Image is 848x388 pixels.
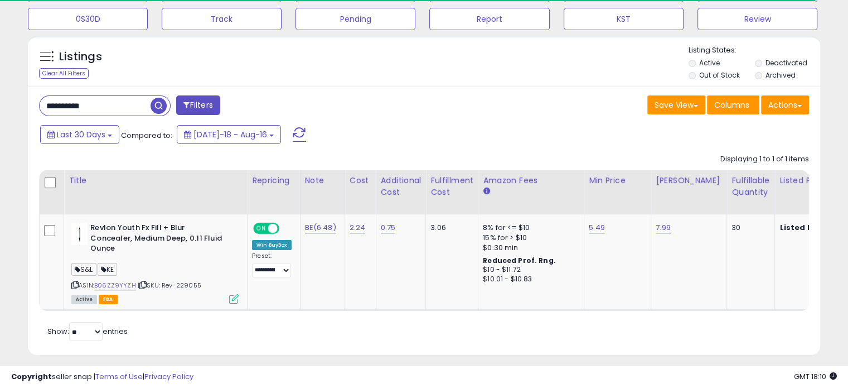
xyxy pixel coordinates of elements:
[564,8,684,30] button: KST
[278,224,295,233] span: OFF
[483,175,579,186] div: Amazon Fees
[430,223,469,233] div: 3.06
[483,233,575,243] div: 15% for > $10
[71,263,96,276] span: S&L
[779,222,830,233] b: Listed Price:
[430,175,473,198] div: Fulfillment Cost
[707,95,759,114] button: Columns
[71,223,88,245] img: 21FK4jxmV5L._SL40_.jpg
[39,68,89,79] div: Clear All Filters
[71,223,239,303] div: ASIN:
[350,222,366,233] a: 2.24
[761,95,809,114] button: Actions
[57,129,105,140] span: Last 30 Days
[11,372,193,382] div: seller snap | |
[765,70,795,80] label: Archived
[483,265,575,275] div: $10 - $11.72
[794,371,837,382] span: 2025-09-16 18:10 GMT
[429,8,549,30] button: Report
[176,95,220,115] button: Filters
[381,222,396,233] a: 0.75
[47,326,128,337] span: Show: entries
[90,223,226,257] b: Revlon Youth Fx Fill + Blur Concealer, Medium Deep, 0.11 Fluid Ounce
[69,175,243,186] div: Title
[483,186,490,197] small: Amazon Fees.
[94,281,136,290] a: B06ZZ9YYZH
[483,275,575,284] div: $10.01 - $10.83
[689,45,820,56] p: Listing States:
[295,8,415,30] button: Pending
[162,8,282,30] button: Track
[138,281,201,290] span: | SKU: Rev-229055
[252,175,295,186] div: Repricing
[350,175,371,186] div: Cost
[99,295,118,304] span: FBA
[483,243,575,253] div: $0.30 min
[731,223,766,233] div: 30
[177,125,281,144] button: [DATE]-18 - Aug-16
[11,371,52,382] strong: Copyright
[656,175,722,186] div: [PERSON_NAME]
[699,70,740,80] label: Out of Stock
[714,99,749,111] span: Columns
[71,295,97,304] span: All listings currently available for purchase on Amazon
[252,252,292,277] div: Preset:
[252,240,292,250] div: Win BuyBox
[589,175,646,186] div: Min Price
[40,125,119,144] button: Last 30 Days
[483,256,556,265] b: Reduced Prof. Rng.
[98,263,117,276] span: KE
[656,222,671,233] a: 7.99
[254,224,268,233] span: ON
[589,222,605,233] a: 5.49
[731,175,770,198] div: Fulfillable Quantity
[483,223,575,233] div: 8% for <= $10
[720,154,809,165] div: Displaying 1 to 1 of 1 items
[699,58,720,68] label: Active
[193,129,267,140] span: [DATE]-18 - Aug-16
[305,222,336,233] a: BE(6.48)
[95,371,143,382] a: Terms of Use
[305,175,340,186] div: Note
[28,8,148,30] button: 0S30D
[381,175,421,198] div: Additional Cost
[144,371,193,382] a: Privacy Policy
[647,95,705,114] button: Save View
[121,130,172,141] span: Compared to:
[697,8,817,30] button: Review
[59,49,102,65] h5: Listings
[765,58,807,68] label: Deactivated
